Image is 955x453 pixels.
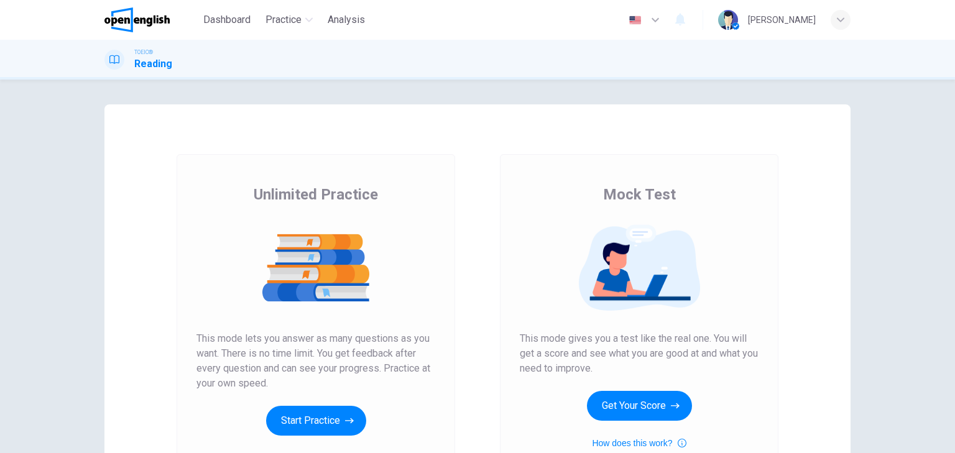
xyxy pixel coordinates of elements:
[196,331,435,391] span: This mode lets you answer as many questions as you want. There is no time limit. You get feedback...
[265,12,302,27] span: Practice
[266,406,366,436] button: Start Practice
[520,331,759,376] span: This mode gives you a test like the real one. You will get a score and see what you are good at a...
[254,185,378,204] span: Unlimited Practice
[603,185,676,204] span: Mock Test
[323,9,370,31] button: Analysis
[592,436,686,451] button: How does this work?
[134,48,153,57] span: TOEIC®
[587,391,692,421] button: Get Your Score
[104,7,170,32] img: OpenEnglish logo
[134,57,172,71] h1: Reading
[203,12,251,27] span: Dashboard
[627,16,643,25] img: en
[261,9,318,31] button: Practice
[104,7,198,32] a: OpenEnglish logo
[198,9,256,31] button: Dashboard
[328,12,365,27] span: Analysis
[718,10,738,30] img: Profile picture
[748,12,816,27] div: [PERSON_NAME]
